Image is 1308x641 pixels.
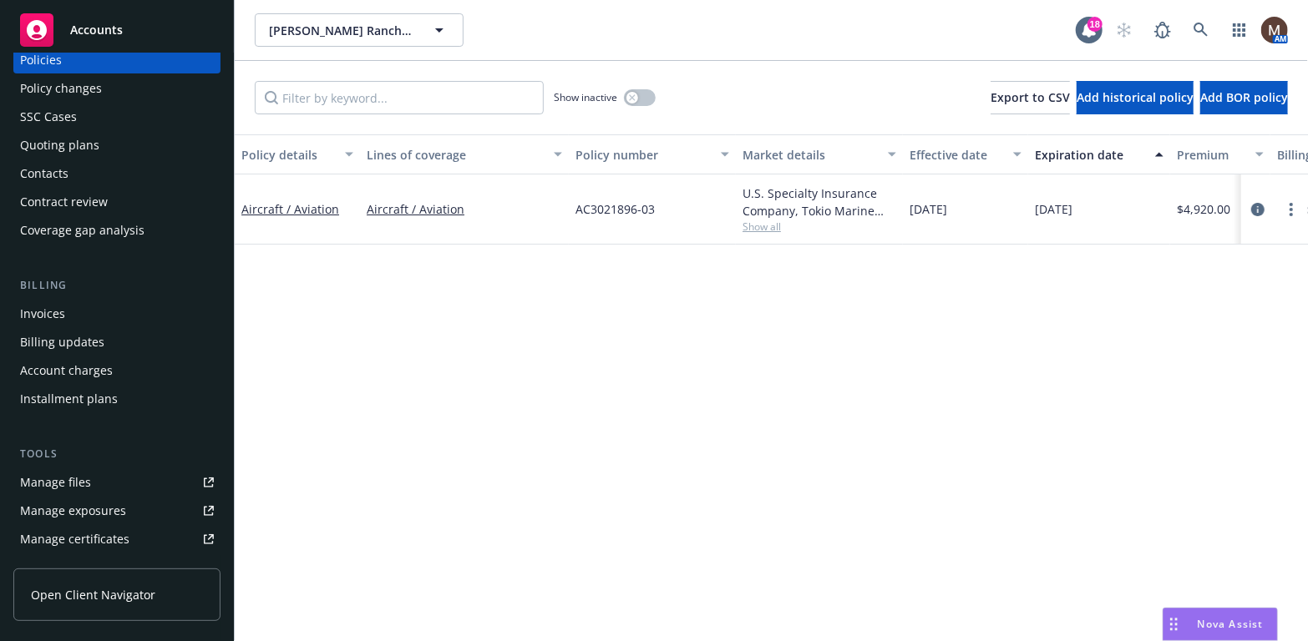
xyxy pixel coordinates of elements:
[20,217,144,244] div: Coverage gap analysis
[1077,89,1194,105] span: Add historical policy
[1200,81,1288,114] button: Add BOR policy
[1108,13,1141,47] a: Start snowing
[1248,199,1268,220] a: circleInformation
[575,200,655,218] span: AC3021896-03
[241,146,335,164] div: Policy details
[367,146,544,164] div: Lines of coverage
[269,22,413,39] span: [PERSON_NAME] Ranches
[575,146,711,164] div: Policy number
[20,189,108,215] div: Contract review
[1035,146,1145,164] div: Expiration date
[1077,81,1194,114] button: Add historical policy
[1035,200,1072,218] span: [DATE]
[235,134,360,174] button: Policy details
[20,469,91,496] div: Manage files
[910,200,947,218] span: [DATE]
[255,13,464,47] button: [PERSON_NAME] Ranches
[1177,146,1245,164] div: Premium
[1028,134,1170,174] button: Expiration date
[13,386,221,412] a: Installment plans
[13,47,221,73] a: Policies
[20,47,62,73] div: Policies
[13,329,221,356] a: Billing updates
[20,526,129,553] div: Manage certificates
[554,90,617,104] span: Show inactive
[13,75,221,102] a: Policy changes
[13,7,221,53] a: Accounts
[20,300,65,327] div: Invoices
[13,160,221,187] a: Contacts
[20,554,104,581] div: Manage claims
[20,329,104,356] div: Billing updates
[569,134,736,174] button: Policy number
[13,132,221,159] a: Quoting plans
[1146,13,1179,47] a: Report a Bug
[13,526,221,553] a: Manage certificates
[241,201,339,217] a: Aircraft / Aviation
[1198,617,1264,631] span: Nova Assist
[1223,13,1256,47] a: Switch app
[1281,199,1301,220] a: more
[13,357,221,384] a: Account charges
[1177,200,1230,218] span: $4,920.00
[743,146,878,164] div: Market details
[903,134,1028,174] button: Effective date
[20,132,99,159] div: Quoting plans
[743,184,896,220] div: U.S. Specialty Insurance Company, Tokio Marine HCC
[13,446,221,462] div: Tools
[367,200,562,218] a: Aircraft / Aviation
[1261,17,1288,43] img: photo
[13,554,221,581] a: Manage claims
[991,89,1070,105] span: Export to CSV
[1164,608,1184,640] div: Drag to move
[13,469,221,496] a: Manage files
[1170,134,1270,174] button: Premium
[70,23,123,37] span: Accounts
[1184,13,1218,47] a: Search
[13,103,221,130] a: SSC Cases
[13,277,221,294] div: Billing
[20,75,102,102] div: Policy changes
[31,586,155,603] span: Open Client Navigator
[1163,608,1278,641] button: Nova Assist
[13,217,221,244] a: Coverage gap analysis
[13,189,221,215] a: Contract review
[1087,17,1103,32] div: 18
[13,300,221,327] a: Invoices
[20,386,118,412] div: Installment plans
[1200,89,1288,105] span: Add BOR policy
[20,160,68,187] div: Contacts
[255,81,544,114] input: Filter by keyword...
[991,81,1070,114] button: Export to CSV
[743,220,896,234] span: Show all
[20,357,113,384] div: Account charges
[910,146,1003,164] div: Effective date
[736,134,903,174] button: Market details
[20,497,126,524] div: Manage exposures
[360,134,569,174] button: Lines of coverage
[13,497,221,524] a: Manage exposures
[20,103,77,130] div: SSC Cases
